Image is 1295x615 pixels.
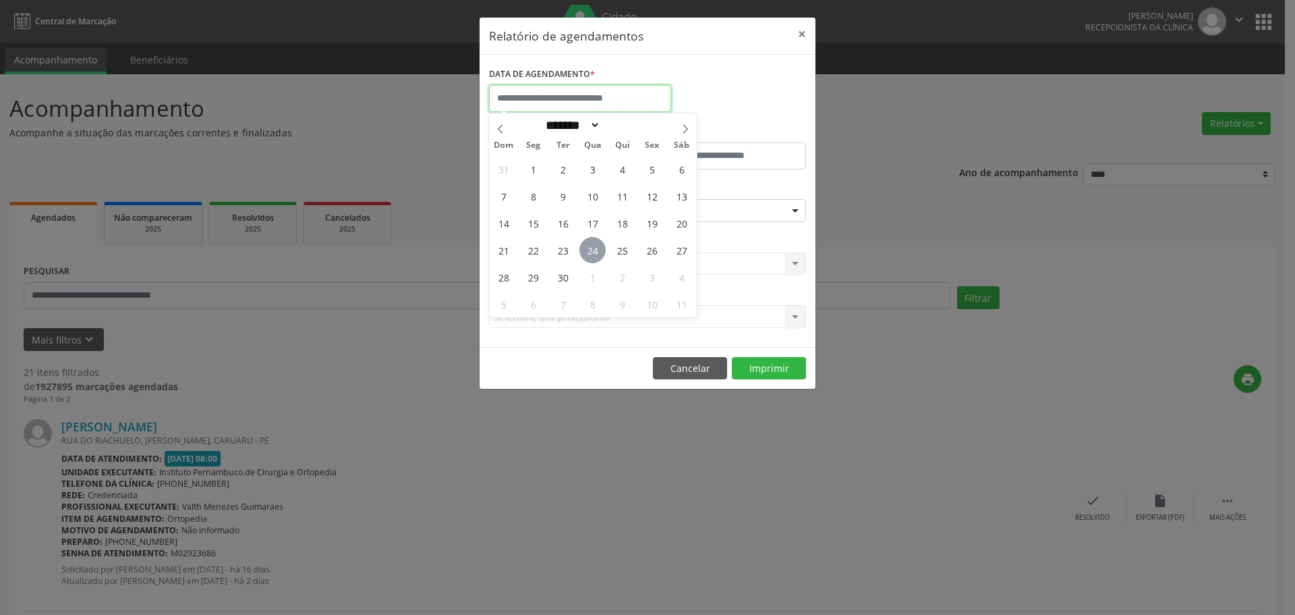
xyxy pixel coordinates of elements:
span: Outubro 1, 2025 [579,264,606,290]
span: Setembro 30, 2025 [550,264,576,290]
span: Setembro 23, 2025 [550,237,576,263]
span: Setembro 3, 2025 [579,156,606,182]
span: Outubro 11, 2025 [668,291,695,317]
span: Setembro 4, 2025 [609,156,635,182]
input: Year [600,118,645,132]
span: Setembro 2, 2025 [550,156,576,182]
button: Cancelar [653,357,727,380]
span: Setembro 15, 2025 [520,210,546,236]
span: Setembro 9, 2025 [550,183,576,209]
span: Setembro 18, 2025 [609,210,635,236]
span: Setembro 24, 2025 [579,237,606,263]
span: Agosto 31, 2025 [490,156,517,182]
span: Setembro 19, 2025 [639,210,665,236]
span: Outubro 6, 2025 [520,291,546,317]
span: Setembro 21, 2025 [490,237,517,263]
select: Month [541,118,600,132]
span: Outubro 5, 2025 [490,291,517,317]
h5: Relatório de agendamentos [489,27,643,45]
span: Setembro 29, 2025 [520,264,546,290]
span: Outubro 9, 2025 [609,291,635,317]
span: Setembro 13, 2025 [668,183,695,209]
span: Sex [637,141,667,150]
span: Setembro 5, 2025 [639,156,665,182]
span: Setembro 28, 2025 [490,264,517,290]
span: Setembro 12, 2025 [639,183,665,209]
span: Outubro 10, 2025 [639,291,665,317]
span: Setembro 6, 2025 [668,156,695,182]
label: ATÉ [651,122,806,142]
span: Qui [608,141,637,150]
span: Setembro 17, 2025 [579,210,606,236]
span: Setembro 10, 2025 [579,183,606,209]
span: Dom [489,141,519,150]
span: Setembro 22, 2025 [520,237,546,263]
span: Outubro 8, 2025 [579,291,606,317]
label: DATA DE AGENDAMENTO [489,64,595,85]
span: Setembro 26, 2025 [639,237,665,263]
span: Qua [578,141,608,150]
button: Close [788,18,815,51]
span: Outubro 3, 2025 [639,264,665,290]
span: Ter [548,141,578,150]
button: Imprimir [732,357,806,380]
span: Seg [519,141,548,150]
span: Outubro 7, 2025 [550,291,576,317]
span: Setembro 25, 2025 [609,237,635,263]
span: Setembro 8, 2025 [520,183,546,209]
span: Outubro 2, 2025 [609,264,635,290]
span: Setembro 1, 2025 [520,156,546,182]
span: Setembro 7, 2025 [490,183,517,209]
span: Outubro 4, 2025 [668,264,695,290]
span: Setembro 16, 2025 [550,210,576,236]
span: Setembro 27, 2025 [668,237,695,263]
span: Setembro 11, 2025 [609,183,635,209]
span: Setembro 20, 2025 [668,210,695,236]
span: Setembro 14, 2025 [490,210,517,236]
span: Sáb [667,141,697,150]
